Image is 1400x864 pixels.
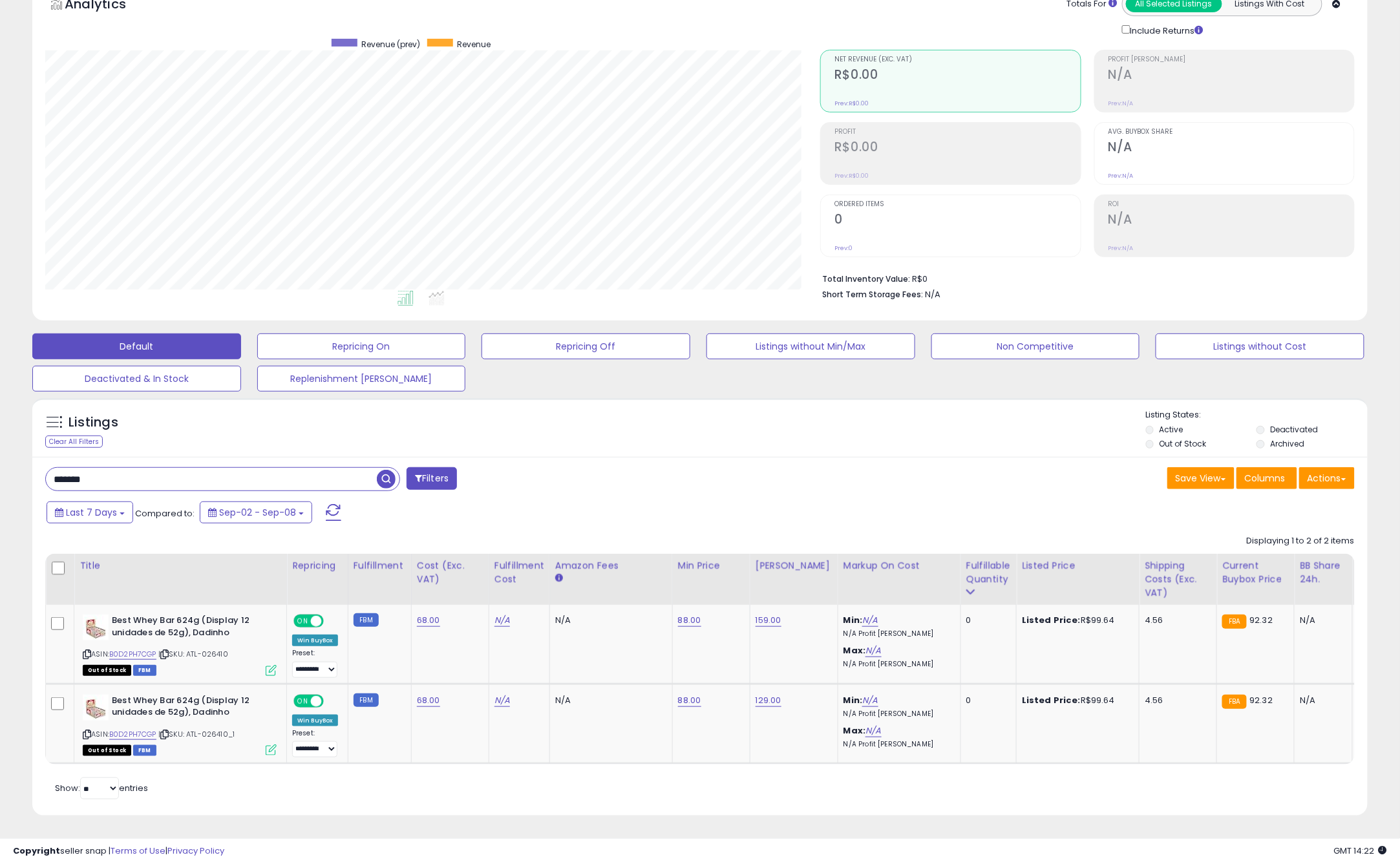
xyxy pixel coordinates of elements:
[1299,467,1355,489] button: Actions
[494,694,510,707] a: N/A
[1250,614,1273,626] span: 92.32
[1108,67,1354,85] h2: N/A
[45,436,103,448] div: Clear All Filters
[1270,438,1305,449] label: Archived
[1300,695,1342,706] div: N/A
[865,724,881,737] a: N/A
[966,559,1011,586] div: Fulfillable Quantity
[295,695,311,706] span: ON
[494,614,510,627] a: N/A
[292,649,338,678] div: Preset:
[706,333,915,359] button: Listings without Min/Max
[167,845,224,857] a: Privacy Policy
[1250,694,1273,706] span: 92.32
[1108,212,1354,229] h2: N/A
[1108,172,1134,180] small: Prev: N/A
[1108,56,1354,63] span: Profit [PERSON_NAME]
[1270,424,1319,435] label: Deactivated
[494,559,544,586] div: Fulfillment Cost
[822,289,923,300] b: Short Term Storage Fees:
[834,244,853,252] small: Prev: 0
[862,614,878,627] a: N/A
[417,559,483,586] div: Cost (Exc. VAT)
[417,694,440,707] a: 68.00
[55,782,148,794] span: Show: entries
[417,614,440,627] a: 68.00
[112,615,269,642] b: Best Whey Bar 624g (Display 12 unidades de 52g), Dadinho
[1022,694,1081,706] b: Listed Price:
[1108,244,1134,252] small: Prev: N/A
[822,270,1345,286] li: R$0
[13,845,224,858] div: seller snap | |
[1160,438,1207,449] label: Out of Stock
[843,740,951,749] p: N/A Profit [PERSON_NAME]
[555,615,663,626] div: N/A
[362,39,421,50] span: Revenue (prev)
[354,559,406,573] div: Fulfillment
[834,140,1080,157] h2: R$0.00
[1022,695,1129,706] div: R$99.64
[838,554,960,605] th: The percentage added to the cost of goods (COGS) that forms the calculator for Min & Max prices.
[1108,100,1134,107] small: Prev: N/A
[354,613,379,627] small: FBM
[678,559,745,573] div: Min Price
[822,273,910,284] b: Total Inventory Value:
[1145,615,1207,626] div: 4.56
[32,366,241,392] button: Deactivated & In Stock
[133,665,156,676] span: FBM
[83,615,277,675] div: ASIN:
[83,695,277,755] div: ASIN:
[112,695,269,722] b: Best Whey Bar 624g (Display 12 unidades de 52g), Dadinho
[843,629,951,638] p: N/A Profit [PERSON_NAME]
[322,616,343,627] span: OFF
[756,559,833,573] div: [PERSON_NAME]
[1108,129,1354,136] span: Avg. Buybox Share
[1300,559,1347,586] div: BB Share 24h.
[135,507,195,520] span: Compared to:
[407,467,457,490] button: Filters
[322,695,343,706] span: OFF
[219,506,296,519] span: Sep-02 - Sep-08
[292,559,343,573] div: Repricing
[1022,559,1134,573] div: Listed Price
[1108,201,1354,208] span: ROI
[111,845,165,857] a: Terms of Use
[292,729,338,758] div: Preset:
[843,559,955,573] div: Markup on Cost
[1167,467,1235,489] button: Save View
[200,501,312,523] button: Sep-02 - Sep-08
[354,693,379,707] small: FBM
[1145,559,1211,600] div: Shipping Costs (Exc. VAT)
[1222,559,1289,586] div: Current Buybox Price
[834,56,1080,63] span: Net Revenue (Exc. VAT)
[295,616,311,627] span: ON
[843,710,951,719] p: N/A Profit [PERSON_NAME]
[158,649,228,659] span: | SKU: ATL-026410
[257,366,466,392] button: Replenishment [PERSON_NAME]
[1236,467,1297,489] button: Columns
[1156,333,1364,359] button: Listings without Cost
[843,694,863,706] b: Min:
[13,845,60,857] strong: Copyright
[678,694,701,707] a: 88.00
[1222,695,1246,709] small: FBA
[555,559,667,573] div: Amazon Fees
[1160,424,1183,435] label: Active
[1022,614,1081,626] b: Listed Price:
[678,614,701,627] a: 88.00
[756,694,781,707] a: 129.00
[931,333,1140,359] button: Non Competitive
[1300,615,1342,626] div: N/A
[83,695,109,721] img: 414icZKWQ5L._SL40_.jpg
[966,695,1006,706] div: 0
[1222,615,1246,629] small: FBA
[555,695,663,706] div: N/A
[458,39,491,50] span: Revenue
[834,201,1080,208] span: Ordered Items
[834,212,1080,229] h2: 0
[32,333,241,359] button: Default
[1146,409,1368,421] p: Listing States:
[925,288,940,300] span: N/A
[482,333,690,359] button: Repricing Off
[69,414,118,432] h5: Listings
